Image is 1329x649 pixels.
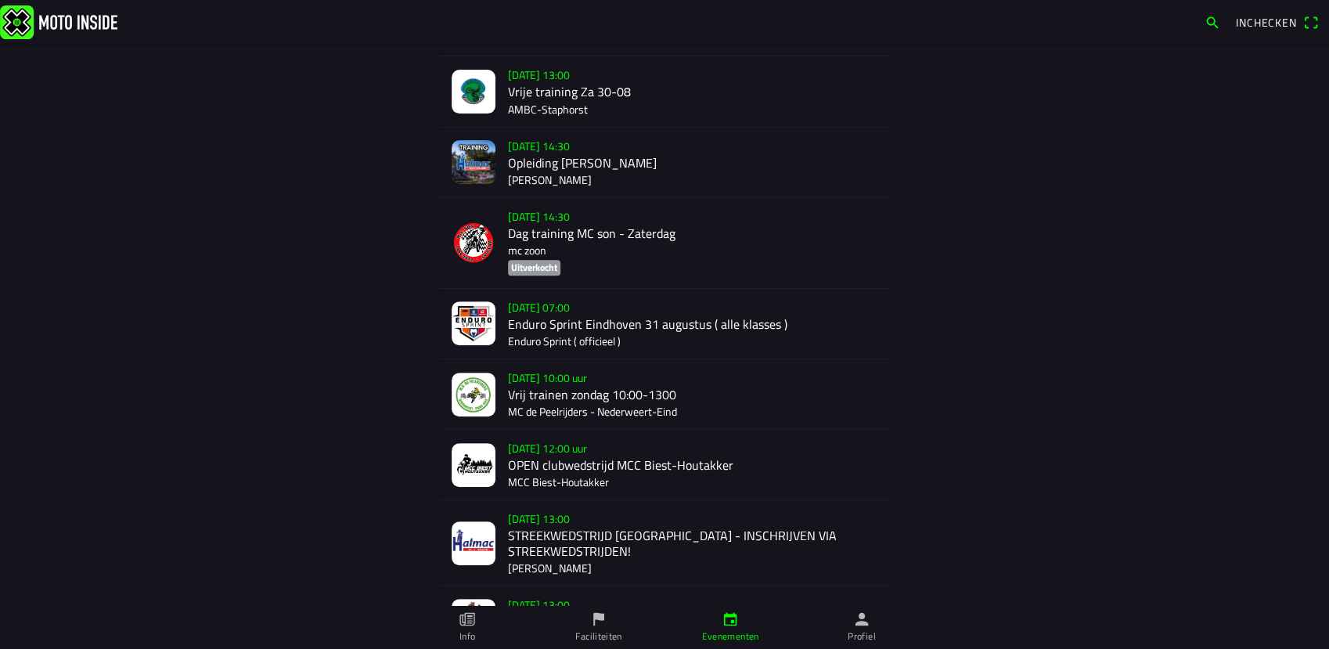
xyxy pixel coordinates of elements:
img: iZXpISycrn4nIPKnmRzSWSSW2N0fRtdDKPlJvxpn.jpg [452,301,495,345]
a: IncheckenQR-scanner [1228,9,1326,35]
a: [DATE] 13:00STREEKWEDSTRIJD [GEOGRAPHIC_DATA] - INSCHRIJVEN VIA STREEKWEDSTRIJDEN![PERSON_NAME] [439,500,890,586]
a: zoeken [1197,9,1228,35]
a: [DATE] 07:00Enduro Sprint Eindhoven 31 augustus ( alle klasses )Enduro Sprint ( officieel ) [439,289,890,359]
span: Inchecken [1236,14,1297,31]
ion-icon: kalender [722,611,739,628]
img: ia8AkugprOSclXdcDanHFTnKAijVVPYKKWl1brJ3.jpg [452,599,495,643]
ion-icon: persoon [853,611,870,628]
img: lIi8TNAAqHcHkSkM4FLnWFRZNSzQoieEBZZAxkti.jpeg [452,521,495,565]
ion-icon: papier [459,611,476,628]
a: [DATE] 12:00 uurOPEN clubwedstrijd MCC Biest-HoutakkerMCC Biest-Houtakker [439,430,890,500]
img: ln5vh1jYKP1zZt04sAJrH4XpnbxKpO6lMUbCIFO8.jpg [452,443,495,487]
ion-icon: vlag [590,611,607,628]
img: N3lxsS6Zhak3ei5Q5MtyPEvjHqMuKUUTBqHB2i4g.png [452,140,495,184]
ion-label: Profiel [848,629,876,644]
a: [DATE] 10:00 uurVrij trainen zondag 10:00-1300MC de Peelrijders - Nederweert-Eind [439,359,890,430]
a: [DATE] 13:00Vrije training Za 30-08AMBC-Staphorst [439,56,890,127]
img: LHdt34qjO8I1ikqy75xviT6zvODe0JOmFLV3W9KQ.jpeg [452,70,495,114]
ion-label: Faciliteiten [575,629,621,644]
a: [DATE] 14:30Opleiding [PERSON_NAME][PERSON_NAME] [439,128,890,198]
ion-label: Info [459,629,475,644]
a: [DATE] 14:30Dag training MC son - Zaterdagmc zoonUitverkocht [439,198,890,289]
img: V2K3oevMBGF7WjNhgUkIezFLPwkwapaIu5gWaqL2.jpg [452,373,495,416]
ion-label: Evenementen [702,629,759,644]
img: sfRBxcGZmvZ0K6QUyq9TbY0sbKJYVDoKWVN9jkDZ.png [452,221,495,265]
